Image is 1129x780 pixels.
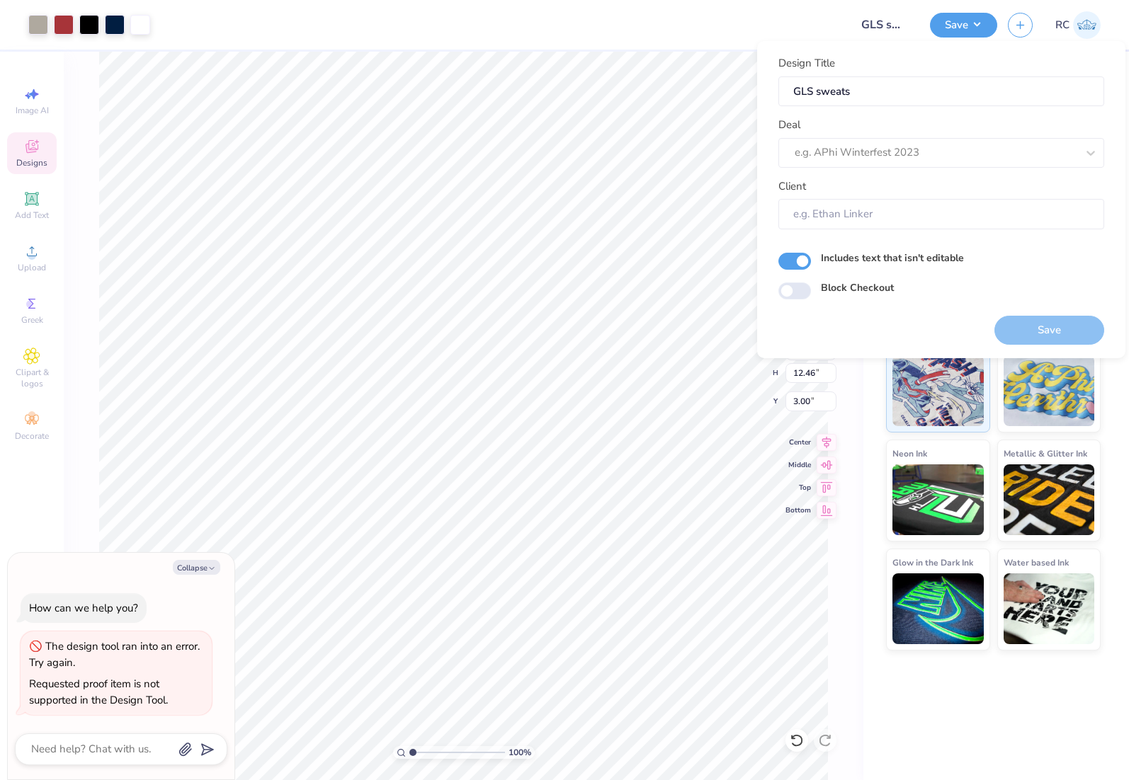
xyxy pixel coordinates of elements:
span: Designs [16,157,47,168]
label: Client [778,178,806,195]
label: Includes text that isn't editable [821,251,964,265]
div: Requested proof item is not supported in the Design Tool. [29,677,168,707]
img: Standard [892,355,984,426]
label: Design Title [778,55,835,71]
span: Decorate [15,430,49,442]
img: Puff Ink [1004,355,1095,426]
a: RC [1055,11,1101,39]
span: Image AI [16,105,49,116]
span: Water based Ink [1004,555,1069,570]
span: Greek [21,314,43,326]
span: Upload [18,262,46,273]
img: Water based Ink [1004,573,1095,644]
img: Glow in the Dark Ink [892,573,984,644]
img: Neon Ink [892,464,984,535]
label: Deal [778,117,800,133]
label: Block Checkout [821,280,894,295]
span: Neon Ink [892,446,927,461]
img: Rio Cabojoc [1073,11,1101,39]
button: Collapse [173,560,220,575]
span: Add Text [15,210,49,221]
span: Middle [785,460,811,470]
span: RC [1055,17,1070,33]
span: Glow in the Dark Ink [892,555,973,570]
input: e.g. Ethan Linker [778,199,1104,229]
div: How can we help you? [29,601,138,615]
span: Bottom [785,505,811,515]
img: Metallic & Glitter Ink [1004,464,1095,535]
input: Untitled Design [850,11,919,39]
span: Clipart & logos [7,367,57,389]
span: Center [785,437,811,447]
div: The design tool ran into an error. Try again. [29,639,200,670]
span: 100 % [509,746,531,759]
span: Metallic & Glitter Ink [1004,446,1087,461]
span: Top [785,483,811,493]
button: Save [930,13,997,38]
